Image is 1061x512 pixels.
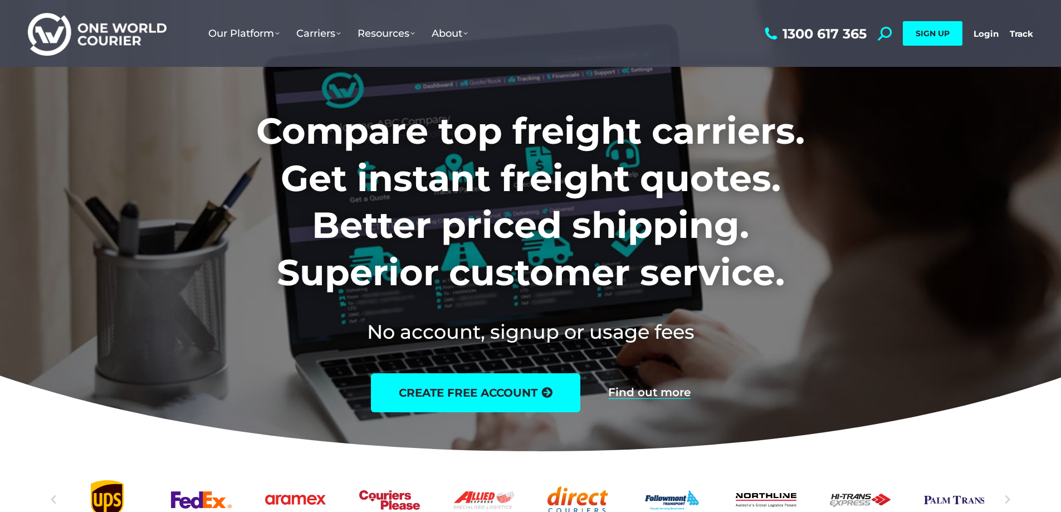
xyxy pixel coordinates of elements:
[208,27,280,40] span: Our Platform
[28,11,167,56] img: One World Courier
[916,28,950,38] span: SIGN UP
[183,108,878,296] h1: Compare top freight carriers. Get instant freight quotes. Better priced shipping. Superior custom...
[183,318,878,345] h2: No account, signup or usage fees
[974,28,999,39] a: Login
[903,21,962,46] a: SIGN UP
[432,27,468,40] span: About
[371,373,580,412] a: create free account
[200,16,288,51] a: Our Platform
[358,27,415,40] span: Resources
[288,16,349,51] a: Carriers
[608,387,691,399] a: Find out more
[762,27,867,41] a: 1300 617 365
[1010,28,1033,39] a: Track
[296,27,341,40] span: Carriers
[423,16,476,51] a: About
[349,16,423,51] a: Resources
